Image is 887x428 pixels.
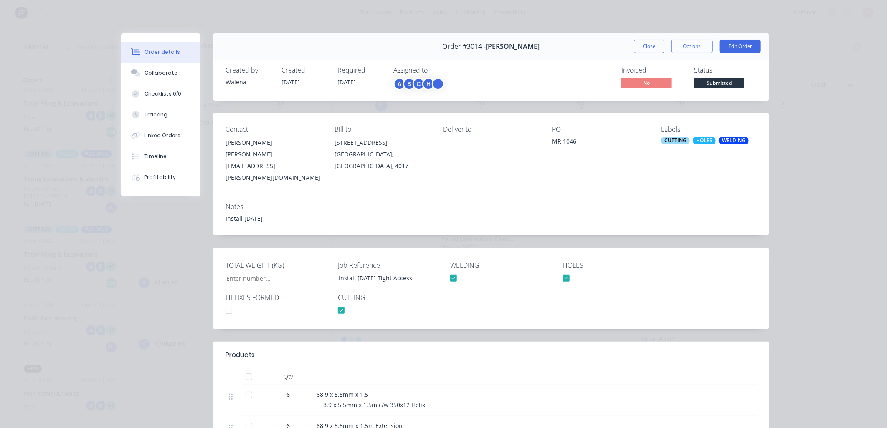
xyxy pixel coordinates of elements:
[281,66,327,74] div: Created
[337,78,356,86] span: [DATE]
[226,137,321,184] div: [PERSON_NAME][PERSON_NAME][EMAIL_ADDRESS][PERSON_NAME][DOMAIN_NAME]
[621,66,684,74] div: Invoiced
[552,126,648,133] div: PO
[144,111,167,118] div: Tracking
[486,43,540,50] span: [PERSON_NAME]
[226,126,321,133] div: Contact
[621,78,672,88] span: No
[693,137,716,144] div: HOLES
[226,203,757,211] div: Notes
[220,272,330,284] input: Enter number...
[286,390,290,399] span: 6
[144,132,180,139] div: Linked Orders
[443,126,539,133] div: Deliver to
[432,78,444,90] div: I
[121,42,200,63] button: Order details
[694,78,744,90] button: Submitted
[563,260,667,270] label: HOLES
[121,83,200,104] button: Checklists 0/0
[144,69,177,77] div: Collaborate
[720,40,761,53] button: Edit Order
[323,401,425,409] span: 8.9 x 5.5mm x 1.5m c/w 350x12 Helix
[121,167,200,188] button: Profitability
[144,48,180,56] div: Order details
[263,368,313,385] div: Qty
[226,78,271,86] div: Walena
[719,137,749,144] div: WELDING
[281,78,300,86] span: [DATE]
[413,78,425,90] div: C
[450,260,555,270] label: WELDING
[338,260,442,270] label: Job Reference
[226,292,330,302] label: HELIXES FORMED
[226,214,757,223] div: Install [DATE]
[694,66,757,74] div: Status
[337,66,383,74] div: Required
[226,149,321,184] div: [PERSON_NAME][EMAIL_ADDRESS][PERSON_NAME][DOMAIN_NAME]
[443,43,486,50] span: Order #3014 -
[317,390,368,398] span: 88.9 x 5.5mm x 1.5
[335,149,430,172] div: [GEOGRAPHIC_DATA], [GEOGRAPHIC_DATA], 4017
[226,137,321,149] div: [PERSON_NAME]
[661,126,757,133] div: Labels
[121,146,200,167] button: Timeline
[661,137,690,144] div: CUTTING
[335,137,430,149] div: [STREET_ADDRESS]
[338,292,442,302] label: CUTTING
[403,78,416,90] div: B
[422,78,435,90] div: H
[144,153,167,160] div: Timeline
[393,78,406,90] div: A
[634,40,664,53] button: Close
[335,126,430,133] div: Bill to
[226,350,255,360] div: Products
[671,40,713,53] button: Options
[332,272,436,284] div: Install [DATE] Tight Access
[393,78,444,90] button: ABCHI
[226,260,330,270] label: TOTAL WEIGHT (KG)
[694,78,744,88] span: Submitted
[121,104,200,125] button: Tracking
[144,174,176,181] div: Profitability
[121,125,200,146] button: Linked Orders
[393,66,477,74] div: Assigned to
[121,63,200,83] button: Collaborate
[144,90,181,98] div: Checklists 0/0
[335,137,430,172] div: [STREET_ADDRESS][GEOGRAPHIC_DATA], [GEOGRAPHIC_DATA], 4017
[226,66,271,74] div: Created by
[552,137,648,149] div: MR 1046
